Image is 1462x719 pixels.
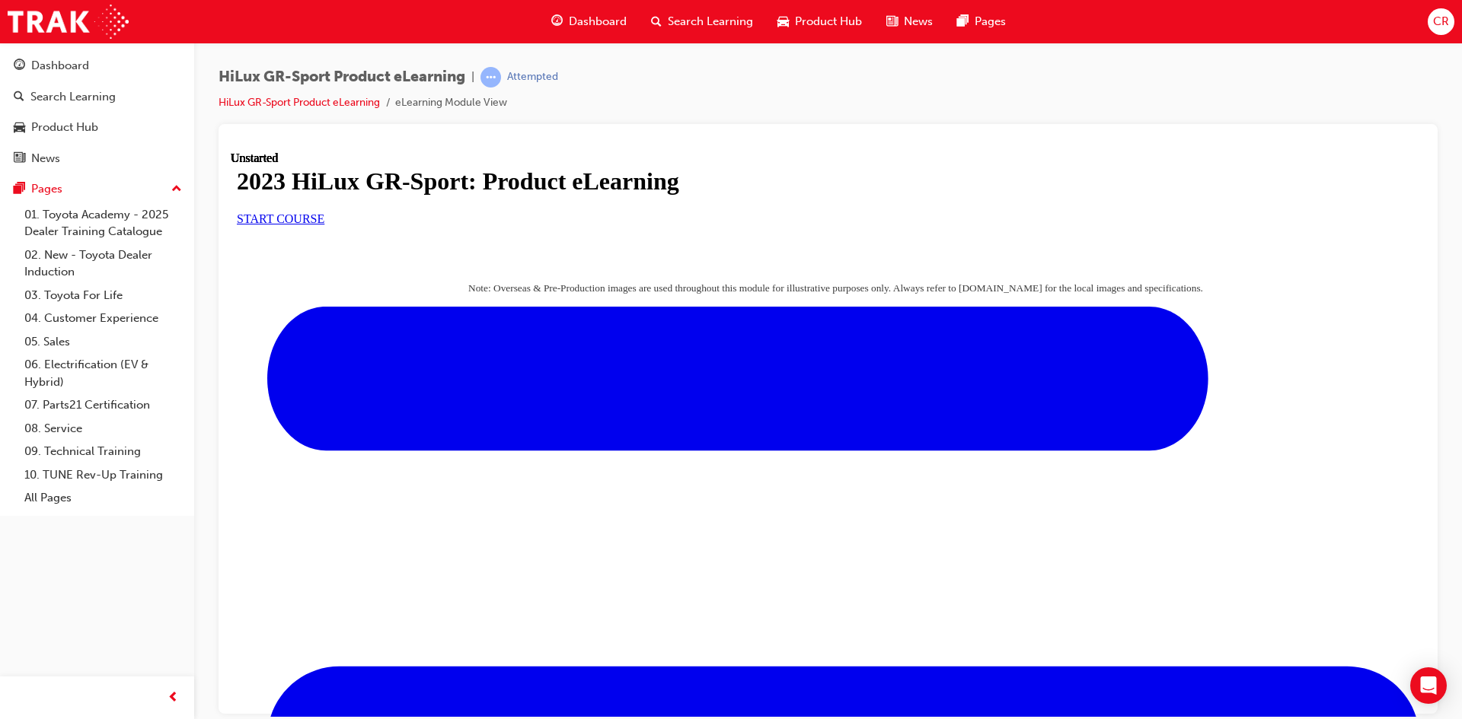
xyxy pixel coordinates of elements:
[31,119,98,136] div: Product Hub
[1433,13,1449,30] span: CR
[18,417,188,441] a: 08. Service
[1428,8,1454,35] button: CR
[18,330,188,354] a: 05. Sales
[539,6,639,37] a: guage-iconDashboard
[6,52,188,80] a: Dashboard
[957,12,969,31] span: pages-icon
[238,131,972,142] span: Note: Overseas & Pre-Production images are used throughout this module for illustrative purposes ...
[975,13,1006,30] span: Pages
[219,96,380,109] a: HiLux GR-Sport Product eLearning
[480,67,501,87] span: learningRecordVerb_ATTEMPT-icon
[219,68,465,86] span: HiLux GR-Sport Product eLearning
[31,150,60,167] div: News
[18,353,188,393] a: 06. Electrification (EV & Hybrid)
[30,88,116,106] div: Search Learning
[6,175,188,203] button: Pages
[171,180,182,199] span: up-icon
[168,689,179,708] span: prev-icon
[6,49,188,175] button: DashboardSearch LearningProduct HubNews
[639,6,765,37] a: search-iconSearch Learning
[569,13,627,30] span: Dashboard
[18,284,188,307] a: 03. Toyota For Life
[14,152,25,166] span: news-icon
[14,91,24,104] span: search-icon
[18,203,188,243] a: 01. Toyota Academy - 2025 Dealer Training Catalogue
[651,12,662,31] span: search-icon
[395,94,507,112] li: eLearning Module View
[14,59,25,73] span: guage-icon
[795,13,862,30] span: Product Hub
[18,393,188,417] a: 07. Parts21 Certification
[31,180,62,198] div: Pages
[551,12,563,31] span: guage-icon
[874,6,945,37] a: news-iconNews
[8,5,129,39] img: Trak
[1410,667,1447,704] div: Open Intercom Messenger
[668,13,753,30] span: Search Learning
[777,12,789,31] span: car-icon
[18,307,188,330] a: 04. Customer Experience
[507,70,558,84] div: Attempted
[6,83,188,111] a: Search Learning
[6,113,188,142] a: Product Hub
[6,16,1189,44] h1: 2023 HiLux GR-Sport: Product eLearning
[18,463,188,487] a: 10. TUNE Rev-Up Training
[765,6,874,37] a: car-iconProduct Hub
[18,440,188,463] a: 09. Technical Training
[6,61,94,74] a: START COURSE
[18,243,188,284] a: 02. New - Toyota Dealer Induction
[14,121,25,135] span: car-icon
[471,68,474,86] span: |
[886,12,898,31] span: news-icon
[14,183,25,196] span: pages-icon
[31,57,89,75] div: Dashboard
[18,486,188,510] a: All Pages
[6,145,188,173] a: News
[904,13,933,30] span: News
[945,6,1018,37] a: pages-iconPages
